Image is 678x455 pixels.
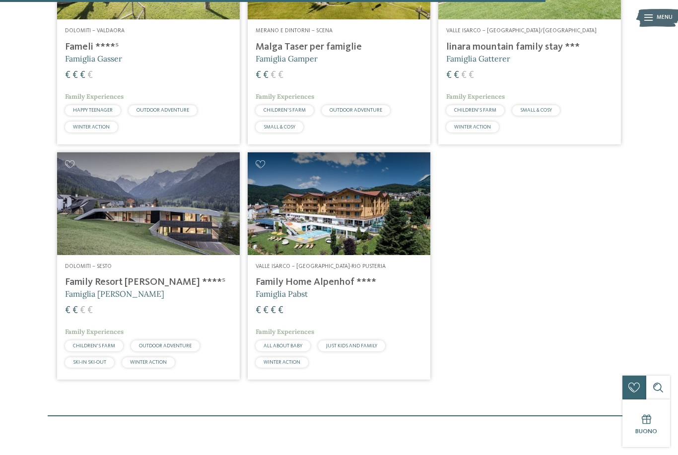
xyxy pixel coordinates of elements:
[87,70,93,80] span: €
[263,70,269,80] span: €
[65,28,125,34] span: Dolomiti – Valdaora
[446,70,452,80] span: €
[446,54,510,64] span: Famiglia Gatterer
[73,343,115,348] span: CHILDREN’S FARM
[264,125,295,130] span: SMALL & COSY
[73,360,106,365] span: SKI-IN SKI-OUT
[454,125,491,130] span: WINTER ACTION
[469,70,474,80] span: €
[136,108,189,113] span: OUTDOOR ADVENTURE
[622,399,670,447] a: Buono
[264,108,306,113] span: CHILDREN’S FARM
[73,125,110,130] span: WINTER ACTION
[635,428,657,435] span: Buono
[271,70,276,80] span: €
[256,92,314,101] span: Family Experiences
[278,306,283,316] span: €
[520,108,552,113] span: SMALL & COSY
[461,70,467,80] span: €
[263,306,269,316] span: €
[256,41,422,53] h4: Malga Taser per famiglie
[264,360,300,365] span: WINTER ACTION
[73,108,113,113] span: HAPPY TEENAGER
[80,306,85,316] span: €
[130,360,167,365] span: WINTER ACTION
[454,70,459,80] span: €
[65,327,124,336] span: Family Experiences
[256,289,308,299] span: Famiglia Pabst
[139,343,192,348] span: OUTDOOR ADVENTURE
[256,276,422,288] h4: Family Home Alpenhof ****
[72,306,78,316] span: €
[256,263,386,269] span: Valle Isarco – [GEOGRAPHIC_DATA]-Rio Pusteria
[65,263,112,269] span: Dolomiti – Sesto
[57,152,240,255] img: Family Resort Rainer ****ˢ
[256,54,318,64] span: Famiglia Gamper
[248,152,430,380] a: Cercate un hotel per famiglie? Qui troverete solo i migliori! Valle Isarco – [GEOGRAPHIC_DATA]-Ri...
[80,70,85,80] span: €
[454,108,496,113] span: CHILDREN’S FARM
[330,108,382,113] span: OUTDOOR ADVENTURE
[446,28,597,34] span: Valle Isarco – [GEOGRAPHIC_DATA]/[GEOGRAPHIC_DATA]
[446,41,613,53] h4: linara mountain family stay ***
[87,306,93,316] span: €
[271,306,276,316] span: €
[256,306,261,316] span: €
[65,54,122,64] span: Famiglia Gasser
[256,28,333,34] span: Merano e dintorni – Scena
[65,289,164,299] span: Famiglia [PERSON_NAME]
[72,70,78,80] span: €
[65,306,70,316] span: €
[57,152,240,380] a: Cercate un hotel per famiglie? Qui troverete solo i migliori! Dolomiti – Sesto Family Resort [PER...
[248,152,430,255] img: Family Home Alpenhof ****
[65,70,70,80] span: €
[278,70,283,80] span: €
[256,327,314,336] span: Family Experiences
[446,92,505,101] span: Family Experiences
[256,70,261,80] span: €
[326,343,377,348] span: JUST KIDS AND FAMILY
[264,343,302,348] span: ALL ABOUT BABY
[65,276,232,288] h4: Family Resort [PERSON_NAME] ****ˢ
[65,92,124,101] span: Family Experiences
